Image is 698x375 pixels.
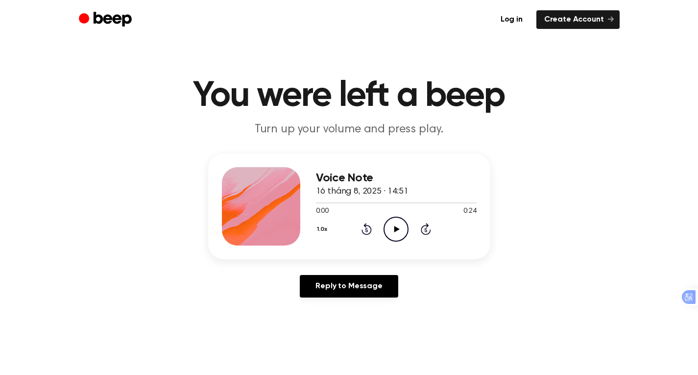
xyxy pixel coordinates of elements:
a: Beep [79,10,134,29]
p: Turn up your volume and press play. [161,122,537,138]
a: Reply to Message [300,275,398,298]
a: Create Account [536,10,620,29]
button: 1.0x [316,221,331,238]
span: 16 tháng 8, 2025 · 14:51 [316,187,409,196]
h1: You were left a beep [98,78,600,114]
span: 0:00 [316,206,329,217]
h3: Voice Note [316,172,477,185]
span: 0:24 [463,206,476,217]
a: Log in [493,10,530,29]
